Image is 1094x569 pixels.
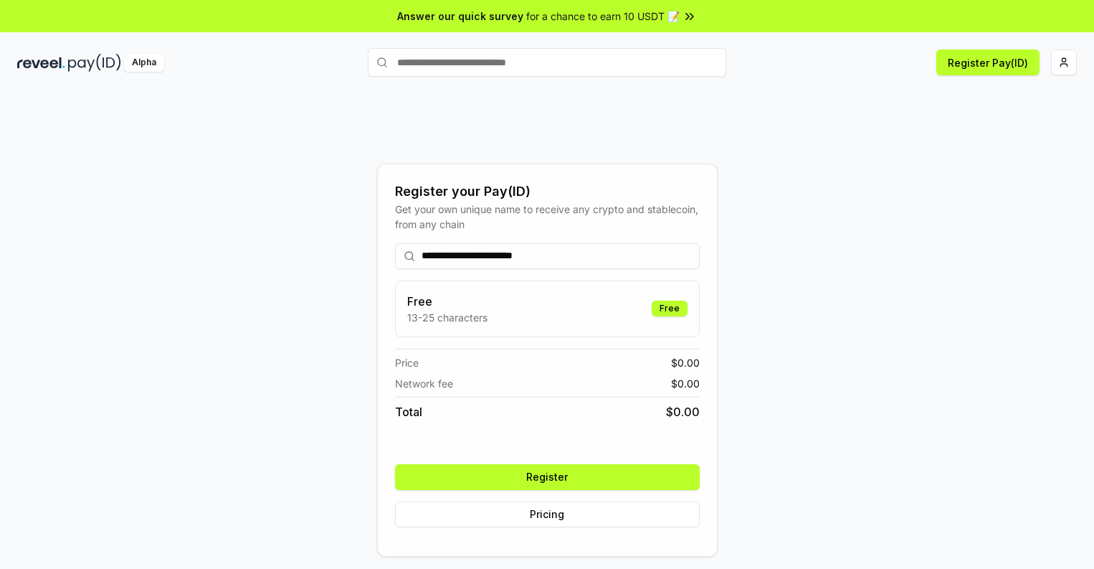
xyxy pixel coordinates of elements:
[652,301,688,316] div: Free
[68,54,121,72] img: pay_id
[395,502,700,527] button: Pricing
[395,355,419,370] span: Price
[395,202,700,232] div: Get your own unique name to receive any crypto and stablecoin, from any chain
[526,9,680,24] span: for a chance to earn 10 USDT 📝
[395,403,422,420] span: Total
[17,54,65,72] img: reveel_dark
[395,376,453,391] span: Network fee
[671,376,700,391] span: $ 0.00
[395,182,700,202] div: Register your Pay(ID)
[407,293,487,310] h3: Free
[395,464,700,490] button: Register
[666,403,700,420] span: $ 0.00
[397,9,523,24] span: Answer our quick survey
[124,54,164,72] div: Alpha
[407,310,487,325] p: 13-25 characters
[936,50,1040,75] button: Register Pay(ID)
[671,355,700,370] span: $ 0.00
